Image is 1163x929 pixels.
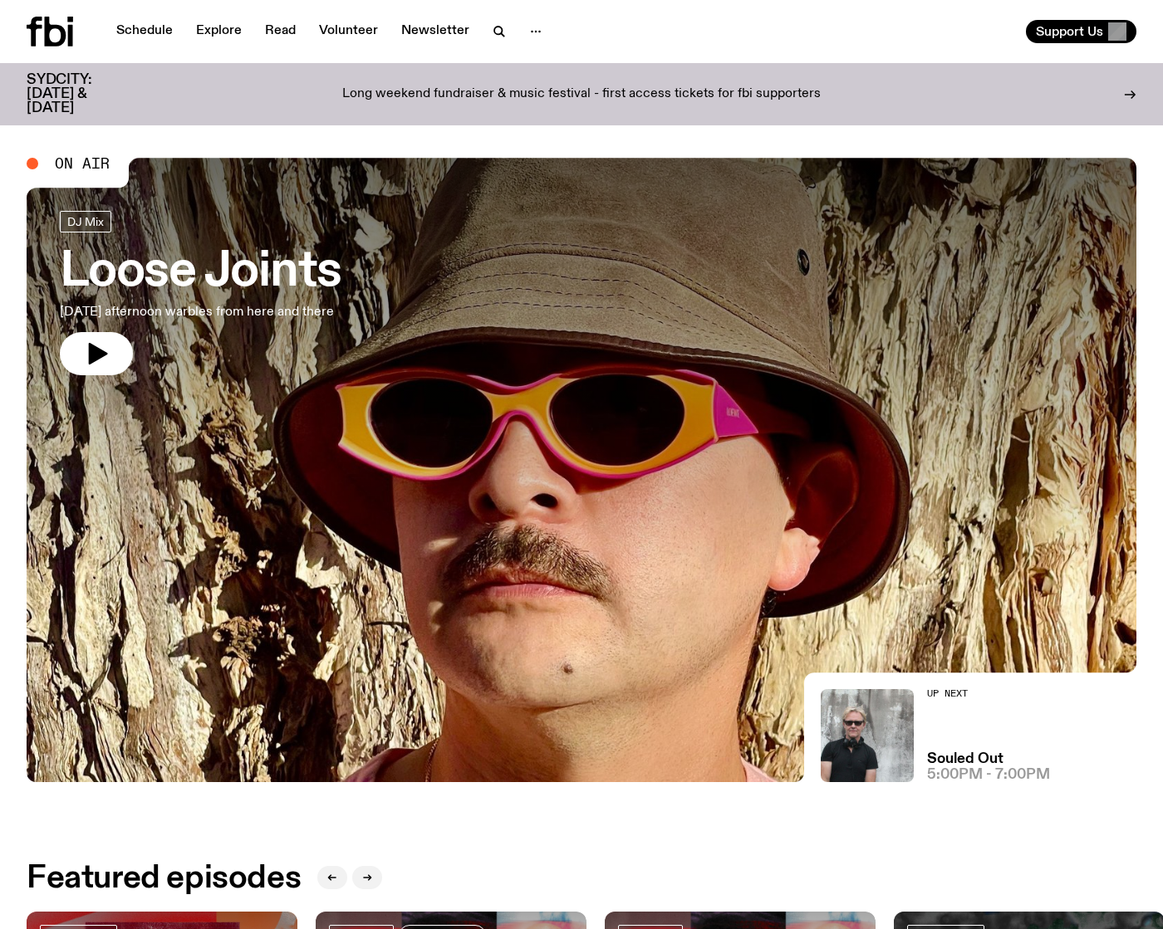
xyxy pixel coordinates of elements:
[309,20,388,43] a: Volunteer
[27,158,1136,782] a: Tyson stands in front of a paperbark tree wearing orange sunglasses, a suede bucket hat and a pin...
[927,752,1004,766] a: Souled Out
[821,689,914,782] img: Stephen looks directly at the camera, wearing a black tee, black sunglasses and headphones around...
[927,768,1050,782] span: 5:00pm - 7:00pm
[186,20,252,43] a: Explore
[1036,24,1103,39] span: Support Us
[60,249,341,296] h3: Loose Joints
[60,211,111,232] a: DJ Mix
[255,20,306,43] a: Read
[55,156,110,171] span: On Air
[27,863,301,893] h2: Featured episodes
[342,87,821,102] p: Long weekend fundraiser & music festival - first access tickets for fbi supporters
[67,215,104,227] span: DJ Mix
[27,73,133,115] h3: SYDCITY: [DATE] & [DATE]
[391,20,479,43] a: Newsletter
[60,211,341,375] a: Loose Joints[DATE] afternoon warbles from here and there
[106,20,183,43] a: Schedule
[60,302,341,322] p: [DATE] afternoon warbles from here and there
[1026,20,1136,43] button: Support Us
[927,689,1050,698] h2: Up Next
